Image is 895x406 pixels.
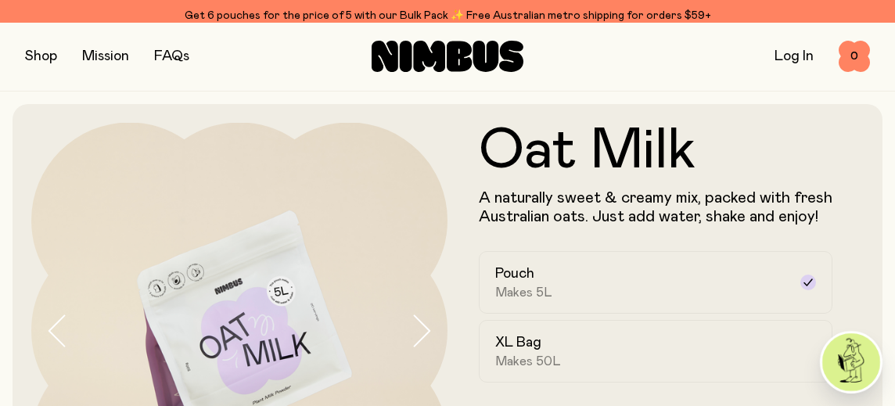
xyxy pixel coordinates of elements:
button: 0 [839,41,870,72]
a: FAQs [154,49,189,63]
span: Makes 50L [495,354,561,369]
img: agent [822,333,880,391]
h1: Oat Milk [479,123,832,179]
p: A naturally sweet & creamy mix, packed with fresh Australian oats. Just add water, shake and enjoy! [479,189,832,226]
a: Log In [775,49,814,63]
a: Mission [82,49,129,63]
h2: Pouch [495,264,534,283]
div: Get 6 pouches for the price of 5 with our Bulk Pack ✨ Free Australian metro shipping for orders $59+ [25,6,870,25]
h2: XL Bag [495,333,541,352]
span: Makes 5L [495,285,552,300]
